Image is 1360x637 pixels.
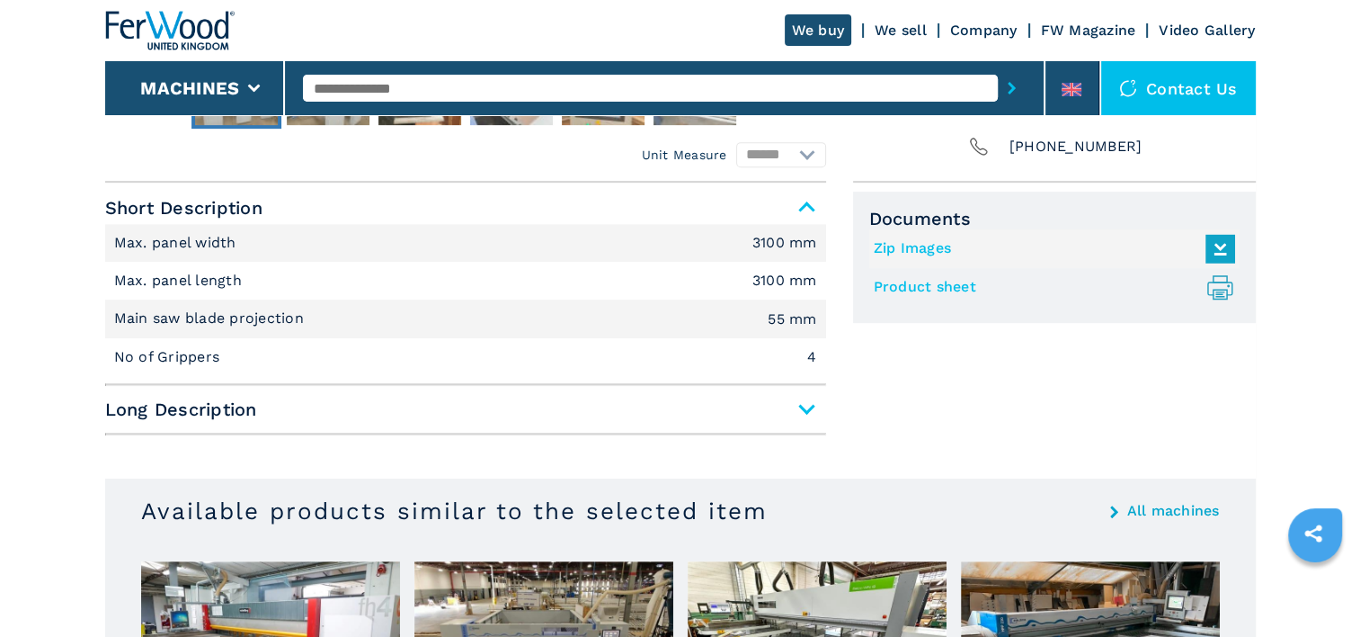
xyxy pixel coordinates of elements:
[966,134,991,159] img: Phone
[768,312,816,327] em: 55 mm
[1041,22,1136,39] a: FW Magazine
[874,234,1226,264] a: Zip Images
[1159,22,1255,39] a: Video Gallery
[807,350,816,364] em: 4
[869,208,1240,229] span: Documents
[141,497,768,525] h3: Available products similar to the selected item
[114,347,225,367] p: No of Grippers
[1009,134,1142,159] span: [PHONE_NUMBER]
[114,233,241,253] p: Max. panel width
[950,22,1018,39] a: Company
[998,67,1026,109] button: submit-button
[105,11,235,50] img: Ferwood
[642,146,727,164] em: Unit Measure
[1284,556,1347,624] iframe: Chat
[1127,504,1220,518] a: All machines
[105,393,826,426] span: Long Description
[752,236,817,250] em: 3100 mm
[785,14,852,46] a: We buy
[114,271,247,291] p: Max. panel length
[105,224,826,377] div: Short Description
[1291,511,1336,556] a: sharethis
[752,274,817,288] em: 3100 mm
[874,273,1226,302] a: Product sheet
[875,22,927,39] a: We sell
[140,77,239,99] button: Machines
[105,192,826,224] span: Short Description
[114,309,309,328] p: Main saw blade projection
[1119,79,1137,97] img: Contact us
[1101,61,1256,115] div: Contact us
